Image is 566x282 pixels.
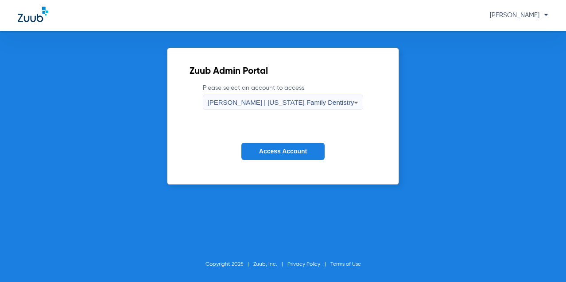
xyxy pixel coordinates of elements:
[330,262,361,267] a: Terms of Use
[208,99,354,106] span: [PERSON_NAME] | [US_STATE] Family Dentistry
[241,143,325,160] button: Access Account
[259,148,307,155] span: Access Account
[190,67,377,76] h2: Zuub Admin Portal
[205,260,253,269] li: Copyright 2025
[203,84,364,110] label: Please select an account to access
[287,262,320,267] a: Privacy Policy
[490,12,548,19] span: [PERSON_NAME]
[253,260,287,269] li: Zuub, Inc.
[18,7,48,22] img: Zuub Logo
